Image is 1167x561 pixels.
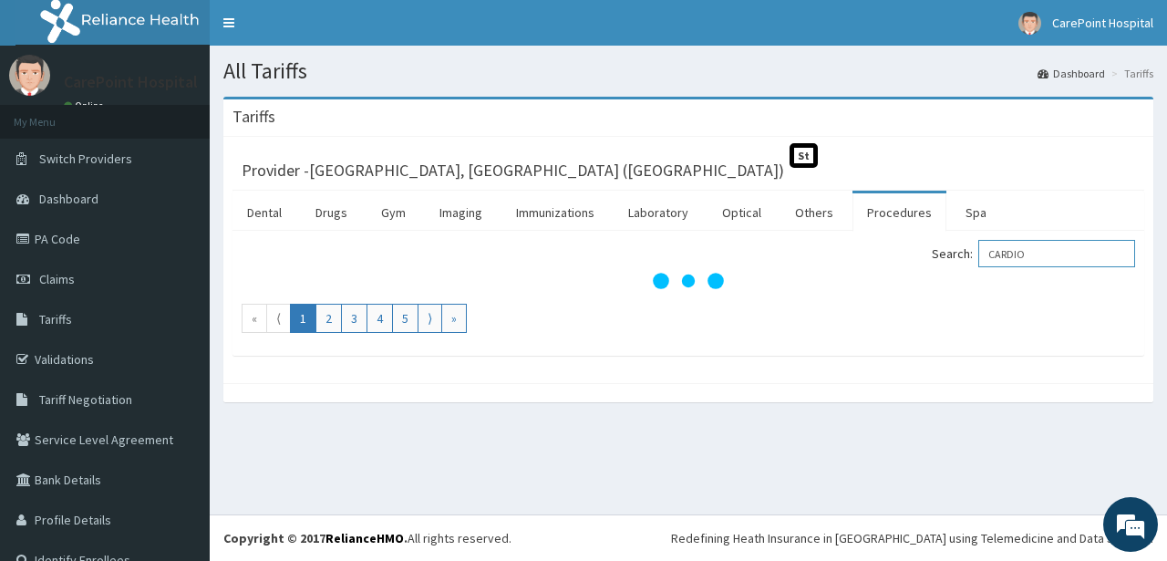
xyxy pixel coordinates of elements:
[325,530,404,546] a: RelianceHMO
[614,193,703,232] a: Laboratory
[242,304,267,333] a: Go to first page
[232,193,296,232] a: Dental
[39,271,75,287] span: Claims
[95,102,306,126] div: Chat with us now
[64,99,108,112] a: Online
[790,143,818,168] span: St
[1107,66,1153,81] li: Tariffs
[1018,12,1041,35] img: User Image
[780,193,848,232] a: Others
[671,529,1153,547] div: Redefining Heath Insurance in [GEOGRAPHIC_DATA] using Telemedicine and Data Science!
[951,193,1001,232] a: Spa
[210,514,1167,561] footer: All rights reserved.
[223,59,1153,83] h1: All Tariffs
[299,9,343,53] div: Minimize live chat window
[1052,15,1153,31] span: CarePoint Hospital
[39,311,72,327] span: Tariffs
[290,304,316,333] a: Go to page number 1
[367,193,420,232] a: Gym
[418,304,442,333] a: Go to next page
[301,193,362,232] a: Drugs
[9,55,50,96] img: User Image
[392,304,418,333] a: Go to page number 5
[34,91,74,137] img: d_794563401_company_1708531726252_794563401
[39,391,132,408] span: Tariff Negotiation
[425,193,497,232] a: Imaging
[852,193,946,232] a: Procedures
[223,530,408,546] strong: Copyright © 2017 .
[64,74,198,90] p: CarePoint Hospital
[441,304,467,333] a: Go to last page
[315,304,342,333] a: Go to page number 2
[9,370,347,434] textarea: Type your message and hit 'Enter'
[501,193,609,232] a: Immunizations
[106,166,252,350] span: We're online!
[341,304,367,333] a: Go to page number 3
[242,162,784,179] h3: Provider - [GEOGRAPHIC_DATA], [GEOGRAPHIC_DATA] ([GEOGRAPHIC_DATA])
[39,191,98,207] span: Dashboard
[1038,66,1105,81] a: Dashboard
[932,240,1135,267] label: Search:
[652,244,725,317] svg: audio-loading
[707,193,776,232] a: Optical
[367,304,393,333] a: Go to page number 4
[39,151,132,167] span: Switch Providers
[978,240,1135,267] input: Search:
[266,304,291,333] a: Go to previous page
[232,109,275,125] h3: Tariffs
